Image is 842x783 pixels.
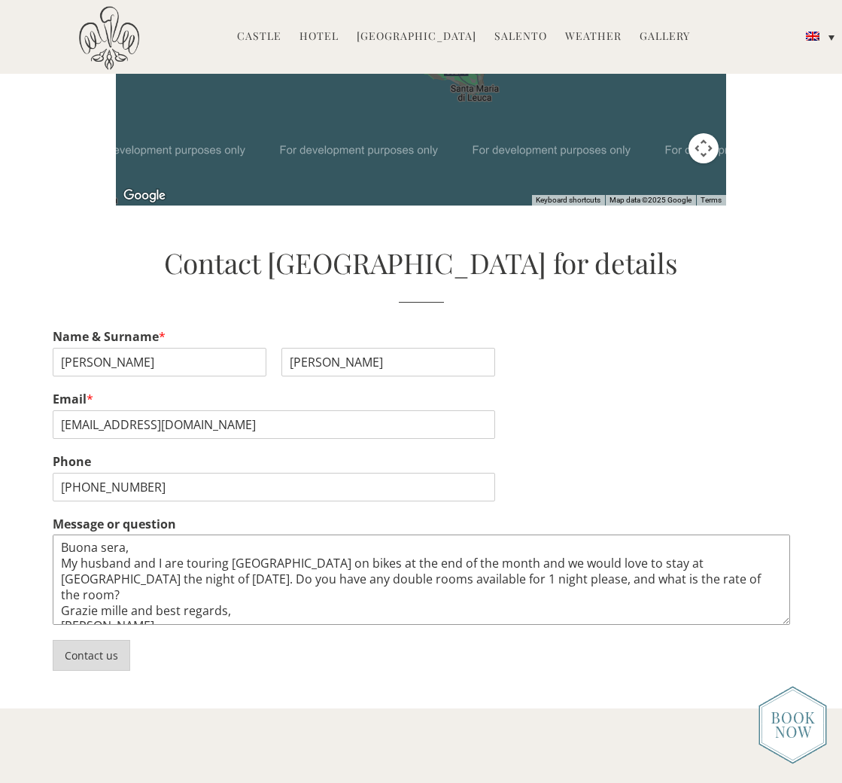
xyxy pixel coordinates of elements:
a: Weather [565,29,622,46]
button: Keyboard shortcuts [536,195,600,206]
a: Castle [237,29,281,46]
label: Phone [53,454,790,470]
a: Hotel [299,29,339,46]
label: Email [53,391,790,407]
a: Salento [494,29,547,46]
a: Terms [701,196,722,204]
a: Gallery [640,29,690,46]
img: Google [120,186,169,206]
button: Contact us [53,640,130,671]
a: [GEOGRAPHIC_DATA] [357,29,476,46]
img: English [806,32,819,41]
input: Surname [281,348,495,376]
img: Castello di Ugento [79,6,139,70]
span: Map data ©2025 Google [609,196,692,204]
input: Name [53,348,266,376]
label: Message or question [53,516,790,532]
h2: Contact [GEOGRAPHIC_DATA] for details [53,243,790,303]
a: Open this area in Google Maps (opens a new window) [120,186,169,206]
label: Name & Surname [53,329,790,345]
img: new-booknow.png [758,686,827,764]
